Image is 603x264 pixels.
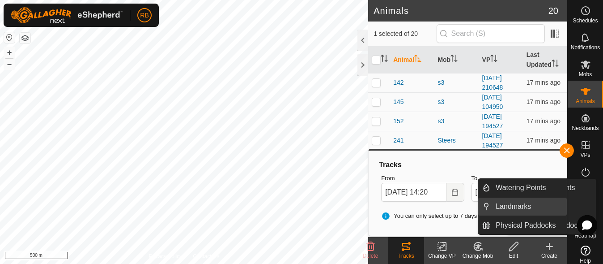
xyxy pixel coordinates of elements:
p-sorticon: Activate to sort [450,56,458,63]
div: s3 [437,78,475,87]
h2: Animals [374,5,548,16]
span: Animals [576,99,595,104]
label: From [381,174,464,183]
button: Map Layers [20,33,30,43]
span: You can only select up to 7 days [381,212,477,221]
button: Reset Map [4,32,15,43]
p-sorticon: Activate to sort [381,56,388,63]
span: Notifications [571,45,600,50]
input: Search (S) [437,24,545,43]
a: [DATE] 194527 [482,132,503,149]
span: 145 [393,97,403,107]
div: Create [531,252,567,260]
p-sorticon: Activate to sort [490,56,497,63]
div: Change VP [424,252,460,260]
div: s3 [437,117,475,126]
button: – [4,59,15,69]
span: Delete [363,253,378,259]
span: Mobs [579,72,592,77]
a: Privacy Policy [149,252,183,260]
span: 22 Aug 2025, 2:03 pm [527,117,561,125]
span: Neckbands [572,126,599,131]
div: Tracks [388,252,424,260]
span: 152 [393,117,403,126]
span: Watering Points [496,182,546,193]
a: Physical Paddocks [490,216,567,234]
span: 1 selected of 20 [374,29,436,39]
div: Change Mob [460,252,496,260]
span: 22 Aug 2025, 2:03 pm [527,98,561,105]
a: [DATE] 104950 [482,94,503,110]
span: Help [580,258,591,264]
a: Landmarks [490,198,567,216]
p-sorticon: Activate to sort [552,61,559,68]
span: 20 [548,4,558,17]
div: Steers [437,136,475,145]
span: 142 [393,78,403,87]
a: Watering Points [490,179,567,197]
div: s3 [437,97,475,107]
th: Mob [434,47,478,74]
span: Heatmap [574,233,596,238]
th: VP [479,47,523,74]
li: Landmarks [478,198,567,216]
span: Physical Paddocks [496,220,556,231]
button: + [4,47,15,58]
a: [DATE] 210648 [482,74,503,91]
label: To [471,174,554,183]
span: 22 Aug 2025, 2:03 pm [527,137,561,144]
span: RB [140,11,149,20]
span: 241 [393,136,403,145]
li: Physical Paddocks [478,216,567,234]
span: Schedules [573,18,598,23]
p-sorticon: Activate to sort [414,56,421,63]
span: VPs [580,152,590,158]
div: Tracks [378,160,558,170]
span: Landmarks [496,201,531,212]
div: Edit [496,252,531,260]
th: Animal [390,47,434,74]
a: [DATE] 194527 [482,113,503,130]
a: Contact Us [193,252,219,260]
th: Last Updated [523,47,567,74]
button: Choose Date [446,183,464,202]
span: 22 Aug 2025, 2:03 pm [527,79,561,86]
li: Watering Points [478,179,567,197]
img: Gallagher Logo [11,7,123,23]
